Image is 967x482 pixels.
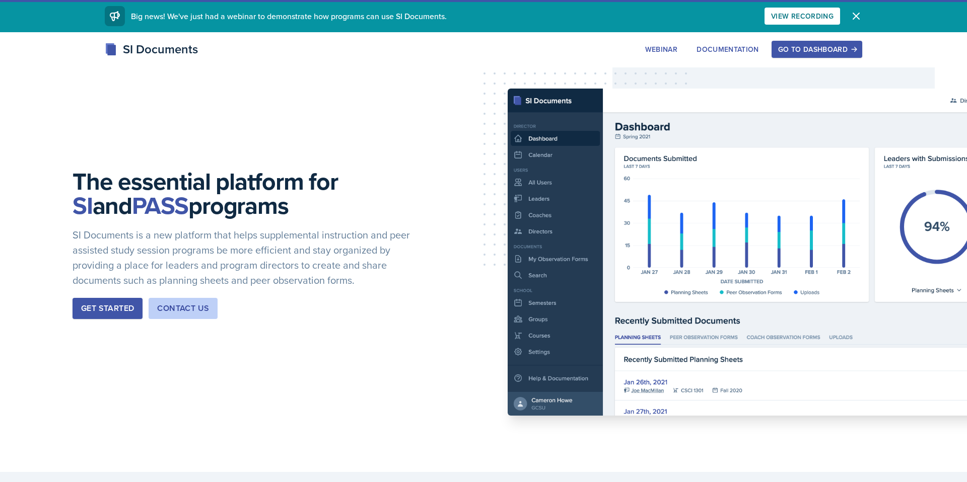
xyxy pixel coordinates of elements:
[81,302,134,314] div: Get Started
[645,45,677,53] div: Webinar
[778,45,856,53] div: Go to Dashboard
[73,298,143,319] button: Get Started
[697,45,759,53] div: Documentation
[639,41,684,58] button: Webinar
[771,12,834,20] div: View Recording
[765,8,840,25] button: View Recording
[157,302,209,314] div: Contact Us
[149,298,218,319] button: Contact Us
[131,11,447,22] span: Big news! We've just had a webinar to demonstrate how programs can use SI Documents.
[105,40,198,58] div: SI Documents
[690,41,766,58] button: Documentation
[772,41,862,58] button: Go to Dashboard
